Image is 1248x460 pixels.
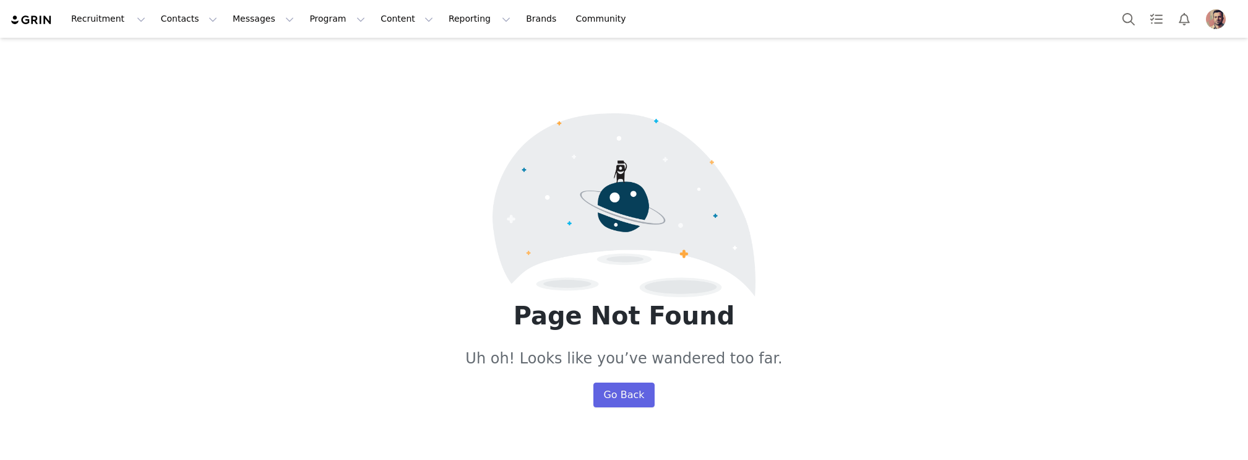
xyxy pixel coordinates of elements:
[10,14,53,26] img: grin logo
[569,5,639,33] a: Community
[1143,5,1170,33] a: Tasks
[1171,5,1198,33] button: Notifications
[1199,9,1238,29] button: Profile
[441,5,518,33] button: Reporting
[64,5,153,33] button: Recruitment
[302,5,372,33] button: Program
[593,383,654,407] button: Go Back
[1206,9,1226,29] img: 9e9bd10f-9b1f-4a21-a9fa-9dc00838f1f3.jpg
[514,297,735,334] span: Page Not Found
[1115,5,1142,33] button: Search
[373,5,441,33] button: Content
[153,5,225,33] button: Contacts
[465,350,782,368] span: Uh oh! Looks like you’ve wandered too far.
[225,5,301,33] button: Messages
[519,5,567,33] a: Brands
